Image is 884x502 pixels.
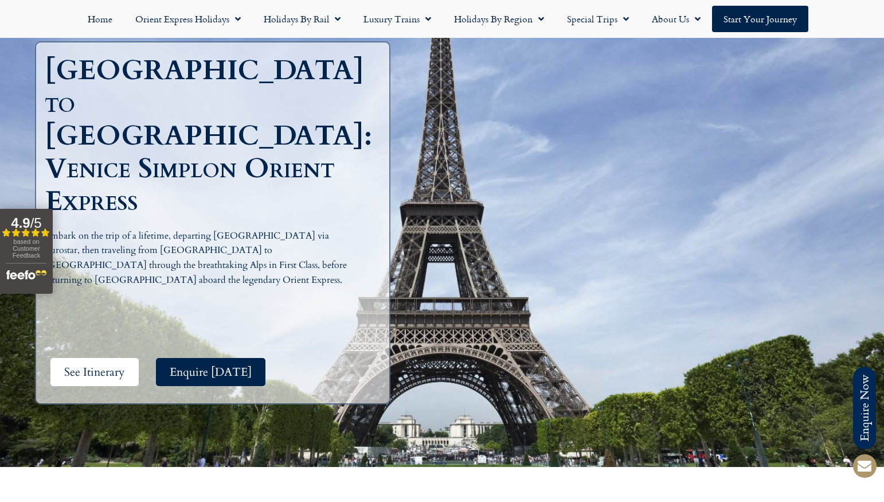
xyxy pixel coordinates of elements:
p: Embark on the trip of a lifetime, departing [GEOGRAPHIC_DATA] via Eurostar, then traveling from [... [45,229,357,287]
a: Start your Journey [712,6,808,32]
a: Orient Express Holidays [124,6,252,32]
a: See Itinerary [50,358,139,386]
a: About Us [640,6,712,32]
nav: Menu [6,6,878,32]
a: Enquire [DATE] [156,358,265,386]
span: Enquire [DATE] [170,365,252,379]
span: See Itinerary [64,365,125,379]
a: Holidays by Rail [252,6,352,32]
a: Special Trips [556,6,640,32]
a: Home [76,6,124,32]
a: Luxury Trains [352,6,443,32]
a: Holidays by Region [443,6,556,32]
h1: [GEOGRAPHIC_DATA] to [GEOGRAPHIC_DATA]: Venice Simplon Orient Express [45,54,372,217]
